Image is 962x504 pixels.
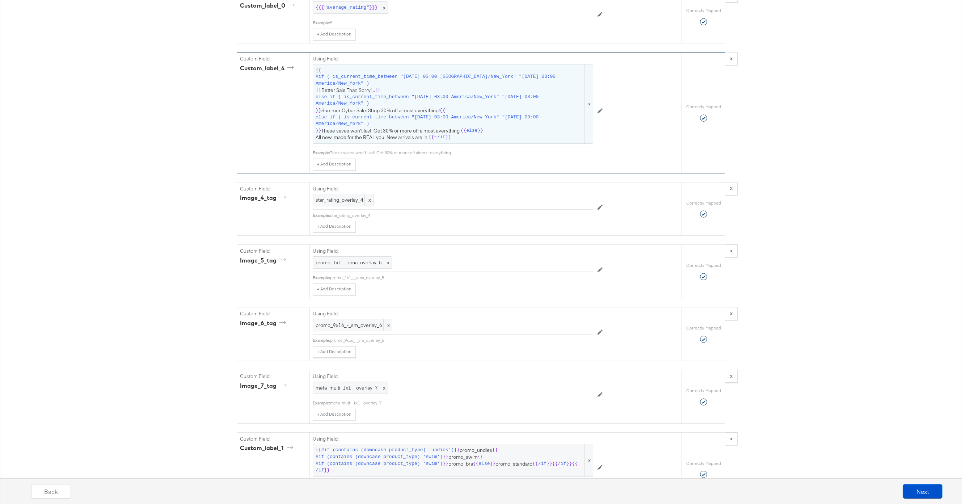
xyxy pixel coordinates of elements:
strong: x [730,185,733,191]
label: Correctly Mapped [686,262,721,268]
label: Using Field: [313,185,593,192]
label: Custom Field: [240,248,307,255]
button: x [725,52,738,65]
span: /if [538,461,547,467]
span: x [364,194,373,206]
span: {{ [429,134,434,141]
strong: x [730,435,733,442]
label: Custom Field: [240,310,307,317]
span: else [466,127,477,134]
span: {{ [532,461,538,467]
span: }} [454,447,460,454]
button: x [725,182,738,195]
label: Using Field: [313,373,593,380]
span: {{ [478,454,484,461]
span: x [379,2,388,14]
strong: x [730,310,733,316]
span: }} [446,134,451,141]
button: Back [31,484,71,499]
label: Using Field: [313,248,593,255]
span: {{{ [316,4,324,11]
span: }} [490,461,496,467]
span: }} [316,107,321,114]
span: else [478,461,490,467]
span: }} [316,87,321,94]
span: x [383,319,392,331]
div: promo_9x16_-_sm_overlay_6 [330,337,593,343]
div: image_7_tag [240,382,288,390]
span: promo_9x16_-_sm_overlay_6 [316,322,389,329]
strong: x [730,373,733,379]
div: These saves won't last! Get 30% or more off almost everything. [330,150,593,156]
label: Using Field: [313,55,593,62]
span: x [584,444,593,476]
span: #if (contains (downcase product_type) 'swim') [316,461,443,467]
span: }}} [369,4,377,11]
span: x [584,64,593,143]
div: custom_label_4 [240,64,296,72]
button: + Add Description [313,29,356,40]
span: "average_rating" [324,4,369,11]
span: #if (contains (downcase product_type) 'swim') [316,454,443,461]
span: {{ [473,461,479,467]
div: image_5_tag [240,256,288,265]
label: Correctly Mapped [686,200,721,206]
span: {{ [316,67,321,74]
span: }} [477,127,483,134]
label: Correctly Mapped [686,461,721,466]
div: custom_label_1 [240,444,296,452]
label: Correctly Mapped [686,388,721,394]
div: promo_1x1_-_sma_overlay_5 [330,275,593,281]
button: + Add Description [313,409,356,420]
span: star_rating_overlay_4 [316,197,371,203]
strong: x [730,247,733,254]
span: {{ [572,461,578,467]
span: {{ [461,127,467,134]
label: Correctly Mapped [686,104,721,110]
strong: x [730,55,733,62]
span: #if ( is_current_time_between "[DATE] 03:00 [GEOGRAPHIC_DATA]/New_York" "[DATE] 03:00 America/New... [316,73,583,87]
div: custom_label_0 [240,1,297,10]
div: 5 [330,20,593,26]
span: }} [324,467,330,474]
span: else if ( is_current_time_between "[DATE] 03:00 America/New_York" "[DATE] 03:00 America/New_York" ) [316,94,583,107]
span: }} [443,461,448,467]
button: x [725,244,738,257]
button: + Add Description [313,159,356,170]
button: x [725,432,738,445]
span: promo_undies promo_swim promo_bra promo_standard [316,447,590,474]
span: /if [558,461,566,467]
button: Next [903,484,942,499]
span: #if (contains (downcase product_type) 'undies') [321,447,454,454]
label: Using Field: [313,310,593,317]
span: }} [547,461,552,467]
label: Correctly Mapped [686,325,721,331]
label: Custom Field: [240,436,307,442]
div: star_rating_overlay_4 [330,213,593,218]
span: x [379,382,388,394]
div: meta_multi_1x1__overlay_7 [330,400,593,406]
label: Using Field: [313,436,593,442]
button: + Add Description [313,346,356,358]
span: {{ [552,461,558,467]
label: Correctly Mapped [686,8,721,13]
button: + Add Description [313,283,356,295]
div: Example: [313,150,330,156]
label: Custom Field: [240,373,307,380]
span: {{ [492,447,498,454]
label: Custom Field: [240,55,307,62]
span: {{ [440,107,446,114]
div: Example: [313,337,330,343]
span: {{ [375,87,381,94]
div: Example: [313,275,330,281]
span: /if [316,467,324,474]
span: {{ [316,447,321,454]
span: }} [566,461,572,467]
span: promo_1x1_-_sma_overlay_5 [316,259,389,266]
div: Example: [313,20,330,26]
label: Custom Field: [240,185,307,192]
div: Example: [313,213,330,218]
span: Better Sale Than Sorry!... Summer Cyber Sale: Shop 30% off almost everything! These saves won't l... [316,67,590,141]
div: Example: [313,400,330,406]
span: }} [316,127,321,134]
